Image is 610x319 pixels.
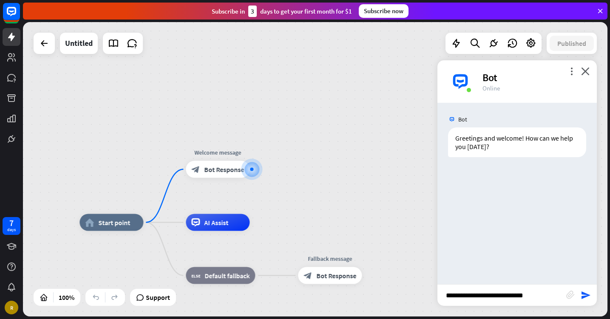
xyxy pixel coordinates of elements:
div: days [7,227,16,233]
div: 7 [9,219,14,227]
span: Default fallback [204,271,250,280]
i: more_vert [567,67,576,75]
i: block_attachment [566,291,575,299]
span: Start point [98,218,130,227]
i: close [581,67,590,75]
i: block_bot_response [191,165,200,174]
span: Bot [458,116,467,123]
span: Bot Response [204,165,244,174]
div: Bot [482,71,587,84]
i: send [581,290,591,300]
button: Published [550,36,594,51]
button: Open LiveChat chat widget [7,3,32,29]
i: block_bot_response [304,271,312,280]
div: Subscribe now [359,4,409,18]
div: R [5,301,18,314]
div: Online [482,84,587,92]
a: 7 days [3,217,20,235]
span: Support [146,291,170,304]
div: Fallback message [292,254,368,263]
div: Untitled [65,33,93,54]
span: Bot Response [316,271,356,280]
i: home_2 [85,218,94,227]
i: block_fallback [191,271,200,280]
span: AI Assist [204,218,228,227]
div: Welcome message [179,148,256,157]
div: 100% [56,291,77,304]
div: Subscribe in days to get your first month for $1 [212,6,352,17]
div: Greetings and welcome! How can we help you [DATE]? [448,127,586,157]
div: 3 [248,6,257,17]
